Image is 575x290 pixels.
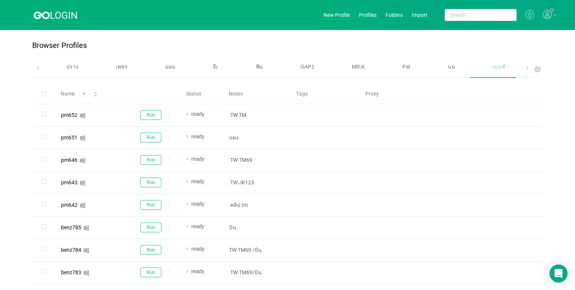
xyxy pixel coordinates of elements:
i: icon: windows [83,225,89,231]
span: ready [191,178,204,184]
span: ready [191,133,204,139]
i: icon: windows [80,180,85,186]
div: benz783 [61,270,81,275]
span: ready [191,201,204,207]
i: icon: right [525,66,529,70]
a: New Profile [323,12,350,18]
span: เพชร [116,64,128,70]
p: Browser Profiles [32,41,87,50]
p: บิน [229,224,284,231]
button: Run [140,200,161,210]
span: ready [191,156,204,162]
div: pm652 [61,112,77,118]
span: ปราง [66,64,78,70]
span: ready [191,223,204,229]
span: Status [186,90,201,98]
div: All [6,57,46,76]
span: ready [191,268,204,274]
div: pm643 [61,180,77,185]
p: TW TM69 [229,246,284,254]
span: GAP1 [300,64,314,70]
sup: 1 [551,9,553,11]
span: Pat [402,64,410,70]
input: Search... [445,9,517,21]
a: Folders [386,12,403,18]
i: icon: windows [80,203,85,208]
button: Run [140,155,161,165]
div: benz784 [61,247,81,253]
span: เบนซ์ [493,64,505,70]
div: pm651 [61,135,77,140]
i: icon: windows [80,135,85,141]
span: TW TM [229,111,247,119]
i: icon: left [36,66,40,70]
i: icon: caret-down [94,94,98,96]
p: แดง [229,134,284,141]
div: benz785 [61,225,81,230]
a: Import [412,12,428,18]
span: Tags [296,90,308,98]
span: Notes [229,90,243,98]
i: icon: caret-up [94,91,98,93]
i: icon: windows [80,158,85,163]
span: ready [191,246,204,252]
span: พีม [256,64,263,70]
span: นน [448,64,455,70]
span: จ๊ะ [213,64,219,70]
span: Proxy [365,90,379,98]
div: pm646 [61,157,77,163]
i: icon: windows [83,248,89,253]
span: ready [191,111,204,117]
i: icon: windows [83,270,89,276]
i: icon: windows [80,113,85,118]
span: Name [61,90,75,98]
span: TW TM69/บิน [229,269,263,276]
div: pm642 [61,202,77,208]
button: Run [140,268,161,277]
button: Run [140,110,161,120]
span: MR.K [352,64,365,70]
span: คลิป tm [229,201,249,209]
button: Run [140,245,161,255]
a: Profiles [359,12,377,18]
button: Run [140,133,161,142]
span: ม่อน [165,64,175,70]
span: /บิน [251,246,263,254]
button: Run [140,223,161,232]
div: Sort [93,91,98,96]
span: TW TM69 [229,156,253,164]
div: Open Intercom Messenger [550,265,568,283]
button: Run [140,178,161,187]
span: TW JK123 [229,179,255,186]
